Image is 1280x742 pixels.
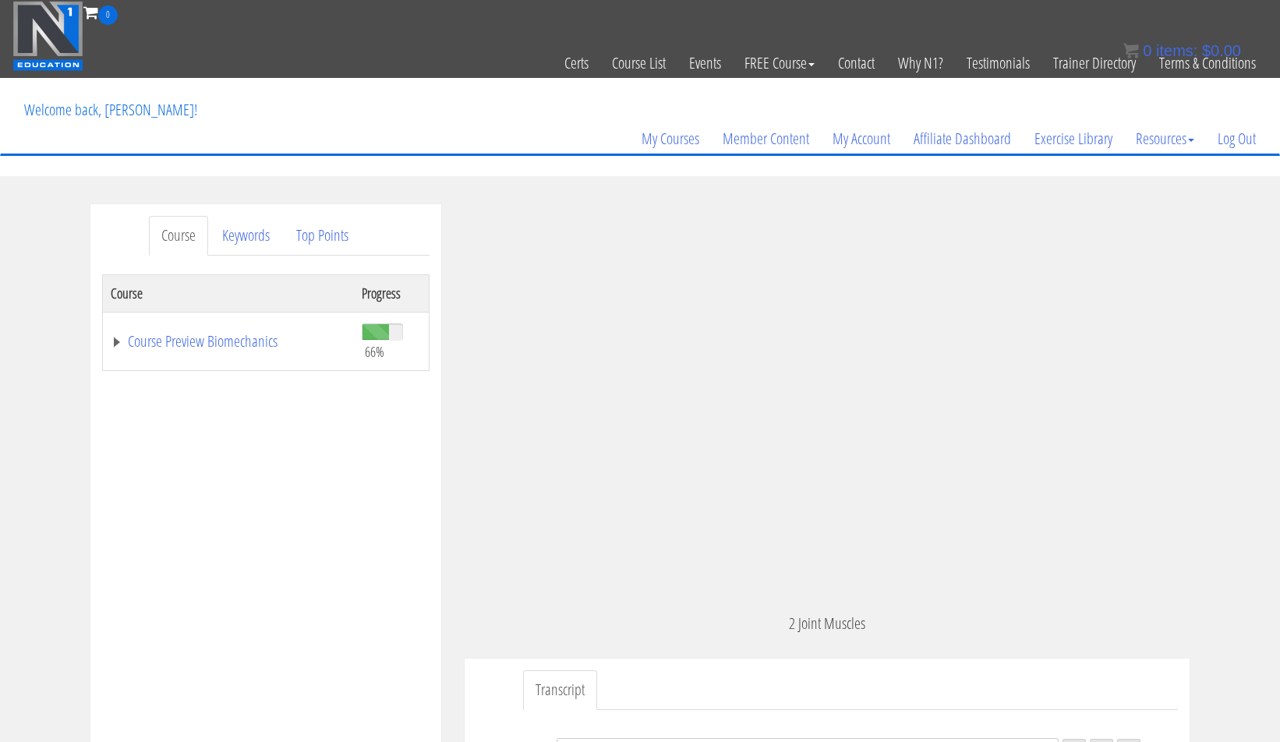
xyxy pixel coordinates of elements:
[354,274,430,312] th: Progress
[1041,25,1147,101] a: Trainer Directory
[1023,101,1124,176] a: Exercise Library
[902,101,1023,176] a: Affiliate Dashboard
[1123,43,1139,58] img: icon11.png
[149,216,208,256] a: Course
[1124,101,1206,176] a: Resources
[1143,42,1151,59] span: 0
[630,101,711,176] a: My Courses
[821,101,902,176] a: My Account
[677,25,733,101] a: Events
[210,216,282,256] a: Keywords
[465,612,1190,635] p: 2 Joint Muscles
[1156,42,1197,59] span: items:
[1147,25,1268,101] a: Terms & Conditions
[886,25,955,101] a: Why N1?
[711,101,821,176] a: Member Content
[1206,101,1268,176] a: Log Out
[1202,42,1211,59] span: $
[12,1,83,71] img: n1-education
[826,25,886,101] a: Contact
[83,2,118,23] a: 0
[600,25,677,101] a: Course List
[955,25,1041,101] a: Testimonials
[98,5,118,25] span: 0
[1202,42,1241,59] bdi: 0.00
[111,334,346,349] a: Course Preview Biomechanics
[284,216,361,256] a: Top Points
[365,343,384,360] span: 66%
[103,274,354,312] th: Course
[12,79,209,141] p: Welcome back, [PERSON_NAME]!
[733,25,826,101] a: FREE Course
[553,25,600,101] a: Certs
[1123,42,1241,59] a: 0 items: $0.00
[523,670,597,710] a: Transcript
